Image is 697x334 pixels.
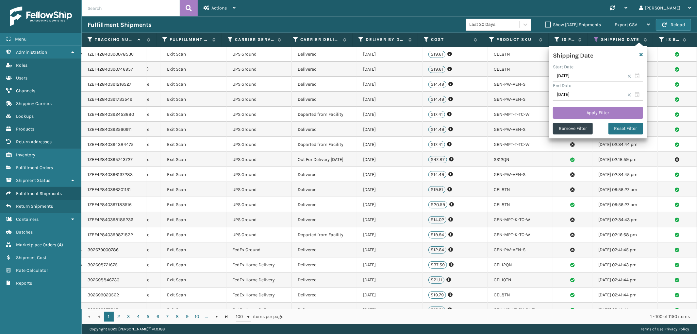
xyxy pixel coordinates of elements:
span: Containers [16,217,39,222]
a: 10 [192,312,202,322]
td: Delivered [292,77,357,92]
td: [DATE] 02:41:45 pm [592,242,658,257]
td: UPS Ground [226,182,292,197]
td: 392699277545 [82,303,147,318]
td: 392698721675 [82,257,147,272]
td: 1ZEF42840390078536 [82,47,147,62]
td: CEL8TN [488,182,553,197]
td: [DATE] [357,47,423,62]
label: Start Date [553,64,573,70]
td: GEN-MPT-K-TC-W [488,227,553,242]
td: 1ZEF42840392453680 [82,107,147,122]
td: [DATE] [357,167,423,182]
p: $14.49 [428,81,446,88]
td: Delivered [292,242,357,257]
td: UPS Ground [226,107,292,122]
td: Exit Scan [161,242,226,257]
span: Fulfillment Shipments [16,191,62,196]
span: Inventory [16,152,35,158]
td: 1ZEF42840398185236 [82,212,147,227]
td: Delivered [292,257,357,272]
p: $47.87 [428,156,447,163]
label: Carrier Service [235,37,274,43]
td: Departed from Facility [292,227,357,242]
a: 8 [173,312,182,322]
p: $37.59 [428,261,447,269]
td: [DATE] 02:41:44 pm [592,288,658,303]
button: Reload [656,19,691,31]
td: [DATE] 09:56:27 pm [592,182,658,197]
p: $19.61 [428,66,445,73]
td: Departed from Facility [292,107,357,122]
td: UPS Ground [226,92,292,107]
button: Remove Filter [553,123,593,134]
td: Delivered [292,92,357,107]
label: Show [DATE] Shipments [545,22,601,27]
span: items per page [236,312,284,322]
td: CEL8TN [488,288,553,303]
td: CEL8TN [488,197,553,212]
td: [DATE] 02:16:58 pm [592,227,658,242]
td: 1ZEF42840392560911 [82,122,147,137]
td: [DATE] 02:41:43 pm [592,257,658,272]
p: $19.79 [428,291,446,299]
td: UPS Ground [226,122,292,137]
td: [DATE] 02:34:44 pm [592,137,658,152]
td: Delivered [292,303,357,318]
p: $14.49 [428,96,446,103]
td: SS12QN [488,152,553,167]
td: [DATE] [357,137,423,152]
td: UPS Ground [226,227,292,242]
td: [DATE] 02:41:44 pm [592,303,658,318]
td: 1ZEF42840390746957 [82,62,147,77]
a: 7 [163,312,173,322]
td: FedEx Home Delivery [226,288,292,303]
label: Fulfillment Order Status [170,37,209,43]
span: Shipment Cost [16,255,46,260]
span: Return Shipments [16,203,53,209]
td: 1ZEF42840394384475 [82,137,147,152]
a: 3 [124,312,133,322]
td: UPS Ground [226,152,292,167]
p: $17.41 [428,141,445,148]
td: Delivered [292,167,357,182]
a: 1 [104,312,114,322]
td: GEN-PW-VEN-S [488,92,553,107]
td: GEN-PW-VEN-S [488,122,553,137]
td: GEN-PW-VEN-S [488,242,553,257]
td: UPS Ground [226,77,292,92]
td: [DATE] [357,122,423,137]
label: Deliver By Date [366,37,405,43]
td: GEN-MPT-T-TC-W [488,107,553,122]
td: CEL12QN [488,257,553,272]
input: MM/DD/YYYY [553,70,643,82]
span: Lookups [16,114,34,119]
td: UPS Ground [226,62,292,77]
span: Batches [16,229,33,235]
td: 392679000786 [82,242,147,257]
td: GEN-PW-VEN-S [488,77,553,92]
p: $12.64 [428,246,446,254]
p: $14.02 [428,216,446,223]
td: [DATE] 02:34:45 pm [592,167,658,182]
td: 1ZEF42840396137283 [82,167,147,182]
td: Exit Scan [161,92,226,107]
td: [DATE] [357,288,423,303]
td: [DATE] [357,303,423,318]
a: 9 [182,312,192,322]
td: Exit Scan [161,47,226,62]
label: End Date [553,83,571,88]
td: [DATE] [357,152,423,167]
h3: Fulfillment Shipments [88,21,152,29]
span: Menu [15,36,26,42]
td: CEL8TN [488,62,553,77]
div: | [641,324,689,334]
td: UPS Ground [226,47,292,62]
td: UPS Ground [226,212,292,227]
td: GEN-MPT-K-TC-W [488,212,553,227]
td: Exit Scan [161,167,226,182]
span: Channels [16,88,35,94]
span: Shipment Status [16,178,50,183]
td: FedEx Home Delivery [226,272,292,288]
span: 100 [236,313,246,320]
